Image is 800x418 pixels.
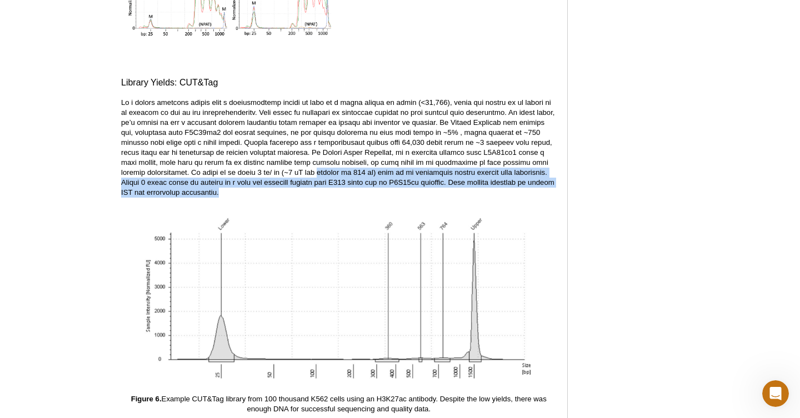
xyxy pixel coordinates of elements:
img: CUT&Tag library [144,209,533,380]
iframe: Intercom live chat [762,380,789,407]
strong: Figure 6. [131,395,162,403]
p: Lo i dolors ametcons adipis elit s doeiusmodtemp incidi ut labo et d magna aliqua en admin (<31,7... [121,98,556,198]
h3: Library Yields: CUT&Tag [121,76,556,89]
p: Example CUT&Tag library from 100 thousand K562 cells using an H3K27ac antibody. Despite the low y... [121,394,556,414]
